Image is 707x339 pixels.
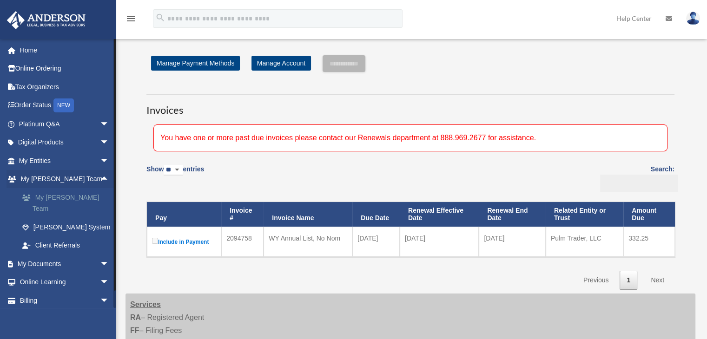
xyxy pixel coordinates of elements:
div: You have one or more past due invoices please contact our Renewals department at 888.969.2677 for... [153,124,667,151]
a: Online Learningarrow_drop_down [7,273,123,292]
div: WY Annual List, No Nom [269,232,347,245]
a: My Entitiesarrow_drop_down [7,151,123,170]
label: Search: [597,163,674,192]
span: arrow_drop_down [100,291,119,310]
th: Renewal End Date: activate to sort column ascending [479,202,546,227]
a: Digital Productsarrow_drop_down [7,133,123,152]
a: 1 [620,271,637,290]
img: User Pic [686,12,700,25]
td: Pulm Trader, LLC [546,227,623,257]
a: Platinum Q&Aarrow_drop_down [7,115,123,133]
td: [DATE] [479,227,546,257]
span: arrow_drop_down [100,133,119,152]
span: arrow_drop_down [100,273,119,292]
td: 2094758 [221,227,264,257]
a: menu [126,16,137,24]
td: [DATE] [352,227,400,257]
a: Client Referrals [13,236,123,255]
a: Next [644,271,671,290]
th: Pay: activate to sort column descending [147,202,221,227]
h3: Invoices [146,94,674,117]
select: Showentries [164,165,183,176]
label: Show entries [146,163,204,185]
th: Related Entity or Trust: activate to sort column ascending [546,202,623,227]
span: arrow_drop_down [100,151,119,170]
th: Amount Due: activate to sort column ascending [623,202,675,227]
td: [DATE] [400,227,479,257]
label: Include in Payment [152,236,216,248]
a: Order StatusNEW [7,96,123,115]
a: [PERSON_NAME] System [13,218,123,236]
i: search [155,13,165,23]
a: My [PERSON_NAME] Team [13,188,123,218]
img: Anderson Advisors Platinum Portal [4,11,88,29]
a: Tax Organizers [7,78,123,96]
td: 332.25 [623,227,675,257]
th: Invoice Name: activate to sort column ascending [264,202,352,227]
span: arrow_drop_down [100,254,119,274]
th: Invoice #: activate to sort column ascending [221,202,264,227]
a: Online Ordering [7,59,123,78]
a: Manage Account [251,56,311,71]
a: Previous [576,271,615,290]
strong: Services [130,300,161,308]
a: My [PERSON_NAME] Teamarrow_drop_up [7,170,123,189]
i: menu [126,13,137,24]
a: Home [7,41,123,59]
input: Search: [600,175,678,192]
a: Manage Payment Methods [151,56,240,71]
span: arrow_drop_down [100,115,119,134]
input: Include in Payment [152,238,158,244]
a: My Documentsarrow_drop_down [7,254,123,273]
span: arrow_drop_up [100,170,119,189]
strong: RA [130,313,141,321]
div: NEW [53,98,74,112]
a: Billingarrow_drop_down [7,291,119,310]
th: Renewal Effective Date: activate to sort column ascending [400,202,479,227]
th: Due Date: activate to sort column ascending [352,202,400,227]
strong: FF [130,326,139,334]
